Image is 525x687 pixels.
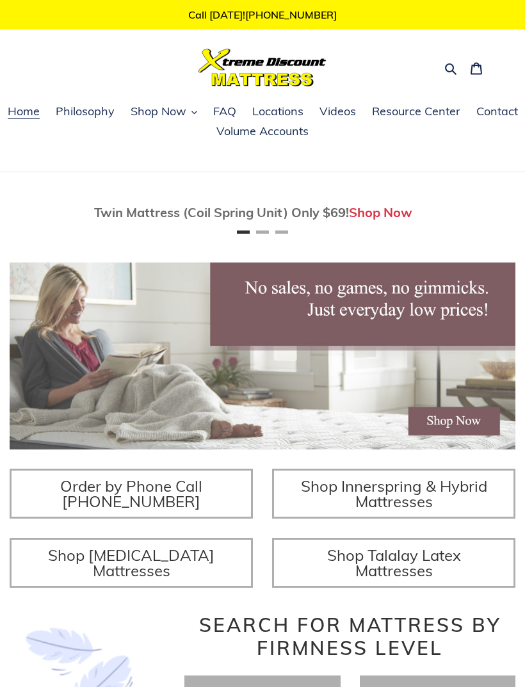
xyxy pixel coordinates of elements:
[272,469,515,519] a: Shop Innerspring & Hybrid Mattresses
[8,104,40,119] span: Home
[1,102,46,122] a: Home
[256,230,269,234] button: Page 2
[199,613,501,660] span: Search for Mattress by Firmness Level
[246,102,310,122] a: Locations
[245,8,337,21] a: [PHONE_NUMBER]
[366,102,467,122] a: Resource Center
[10,538,253,588] a: Shop [MEDICAL_DATA] Mattresses
[272,538,515,588] a: Shop Talalay Latex Mattresses
[60,476,202,511] span: Order by Phone Call [PHONE_NUMBER]
[313,102,362,122] a: Videos
[131,104,186,119] span: Shop Now
[327,546,461,580] span: Shop Talalay Latex Mattresses
[216,124,309,139] span: Volume Accounts
[94,204,349,220] span: Twin Mattress (Coil Spring Unit) Only $69!
[470,102,524,122] a: Contact
[476,104,518,119] span: Contact
[56,104,115,119] span: Philosophy
[49,102,121,122] a: Philosophy
[252,104,303,119] span: Locations
[48,546,214,580] span: Shop [MEDICAL_DATA] Mattresses
[237,230,250,234] button: Page 1
[210,122,315,141] a: Volume Accounts
[207,102,243,122] a: FAQ
[301,476,487,511] span: Shop Innerspring & Hybrid Mattresses
[275,230,288,234] button: Page 3
[10,263,515,449] img: herobannermay2022-1652879215306_1200x.jpg
[213,104,236,119] span: FAQ
[10,469,253,519] a: Order by Phone Call [PHONE_NUMBER]
[372,104,460,119] span: Resource Center
[124,102,204,122] button: Shop Now
[349,204,412,220] a: Shop Now
[198,49,327,86] img: Xtreme Discount Mattress
[319,104,356,119] span: Videos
